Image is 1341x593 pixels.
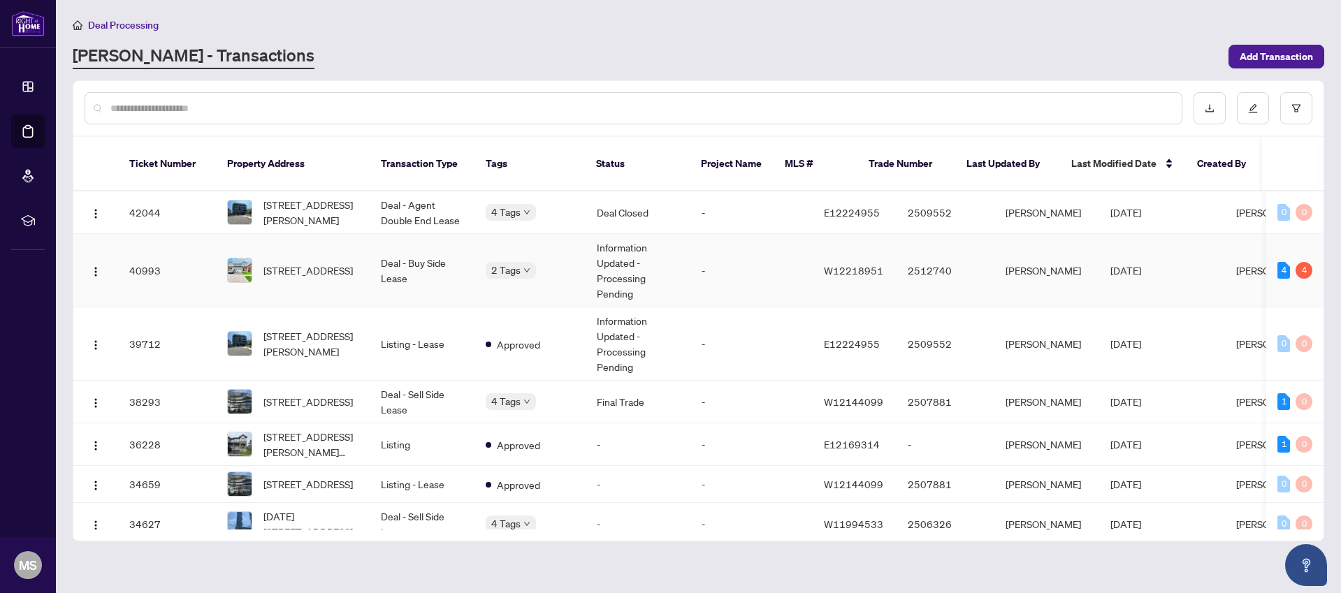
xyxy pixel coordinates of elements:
[90,480,101,491] img: Logo
[90,397,101,409] img: Logo
[824,478,883,490] span: W12144099
[1110,478,1141,490] span: [DATE]
[994,307,1099,381] td: [PERSON_NAME]
[263,197,358,228] span: [STREET_ADDRESS][PERSON_NAME]
[586,234,690,307] td: Information Updated - Processing Pending
[1186,137,1270,191] th: Created By
[586,307,690,381] td: Information Updated - Processing Pending
[263,476,353,492] span: [STREET_ADDRESS]
[497,337,540,352] span: Approved
[1248,103,1258,113] span: edit
[824,206,880,219] span: E12224955
[774,137,857,191] th: MLS #
[1194,92,1226,124] button: download
[263,429,358,460] span: [STREET_ADDRESS][PERSON_NAME][PERSON_NAME]
[1236,206,1312,219] span: [PERSON_NAME]
[897,503,994,546] td: 2506326
[1110,264,1141,277] span: [DATE]
[1296,393,1312,410] div: 0
[370,307,474,381] td: Listing - Lease
[994,503,1099,546] td: [PERSON_NAME]
[1240,45,1313,68] span: Add Transaction
[88,19,159,31] span: Deal Processing
[1205,103,1215,113] span: download
[1280,92,1312,124] button: filter
[690,503,813,546] td: -
[897,191,994,234] td: 2509552
[994,466,1099,503] td: [PERSON_NAME]
[1277,436,1290,453] div: 1
[994,381,1099,423] td: [PERSON_NAME]
[1237,92,1269,124] button: edit
[994,423,1099,466] td: [PERSON_NAME]
[90,208,101,219] img: Logo
[118,307,216,381] td: 39712
[263,394,353,409] span: [STREET_ADDRESS]
[586,191,690,234] td: Deal Closed
[824,337,880,350] span: E12224955
[370,423,474,466] td: Listing
[370,137,474,191] th: Transaction Type
[1110,518,1141,530] span: [DATE]
[1285,544,1327,586] button: Open asap
[370,503,474,546] td: Deal - Sell Side Lease
[1277,262,1290,279] div: 4
[370,381,474,423] td: Deal - Sell Side Lease
[228,472,252,496] img: thumbnail-img
[228,512,252,536] img: thumbnail-img
[228,258,252,282] img: thumbnail-img
[690,307,813,381] td: -
[90,266,101,277] img: Logo
[370,234,474,307] td: Deal - Buy Side Lease
[586,423,690,466] td: -
[85,390,107,413] button: Logo
[523,520,530,527] span: down
[85,473,107,495] button: Logo
[85,201,107,224] button: Logo
[90,339,101,351] img: Logo
[118,466,216,503] td: 34659
[690,191,813,234] td: -
[690,137,774,191] th: Project Name
[1236,478,1312,490] span: [PERSON_NAME]
[1236,395,1312,408] span: [PERSON_NAME]
[85,259,107,281] button: Logo
[370,466,474,503] td: Listing - Lease
[824,518,883,530] span: W11994533
[73,20,82,30] span: home
[491,262,521,278] span: 2 Tags
[690,423,813,466] td: -
[1110,438,1141,451] span: [DATE]
[1277,335,1290,352] div: 0
[690,466,813,503] td: -
[1296,436,1312,453] div: 0
[955,137,1060,191] th: Last Updated By
[897,234,994,307] td: 2512740
[474,137,585,191] th: Tags
[1110,206,1141,219] span: [DATE]
[1277,515,1290,532] div: 0
[897,423,994,466] td: -
[491,204,521,220] span: 4 Tags
[690,381,813,423] td: -
[73,44,314,69] a: [PERSON_NAME] - Transactions
[523,267,530,274] span: down
[857,137,955,191] th: Trade Number
[1296,335,1312,352] div: 0
[11,10,45,36] img: logo
[370,191,474,234] td: Deal - Agent Double End Lease
[1277,204,1290,221] div: 0
[1296,262,1312,279] div: 4
[497,437,540,453] span: Approved
[1071,156,1157,171] span: Last Modified Date
[1236,438,1312,451] span: [PERSON_NAME]
[824,264,883,277] span: W12218951
[491,393,521,409] span: 4 Tags
[690,234,813,307] td: -
[90,440,101,451] img: Logo
[263,508,358,539] span: [DATE][STREET_ADDRESS]
[1110,395,1141,408] span: [DATE]
[586,466,690,503] td: -
[491,515,521,532] span: 4 Tags
[228,390,252,413] img: thumbnail-img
